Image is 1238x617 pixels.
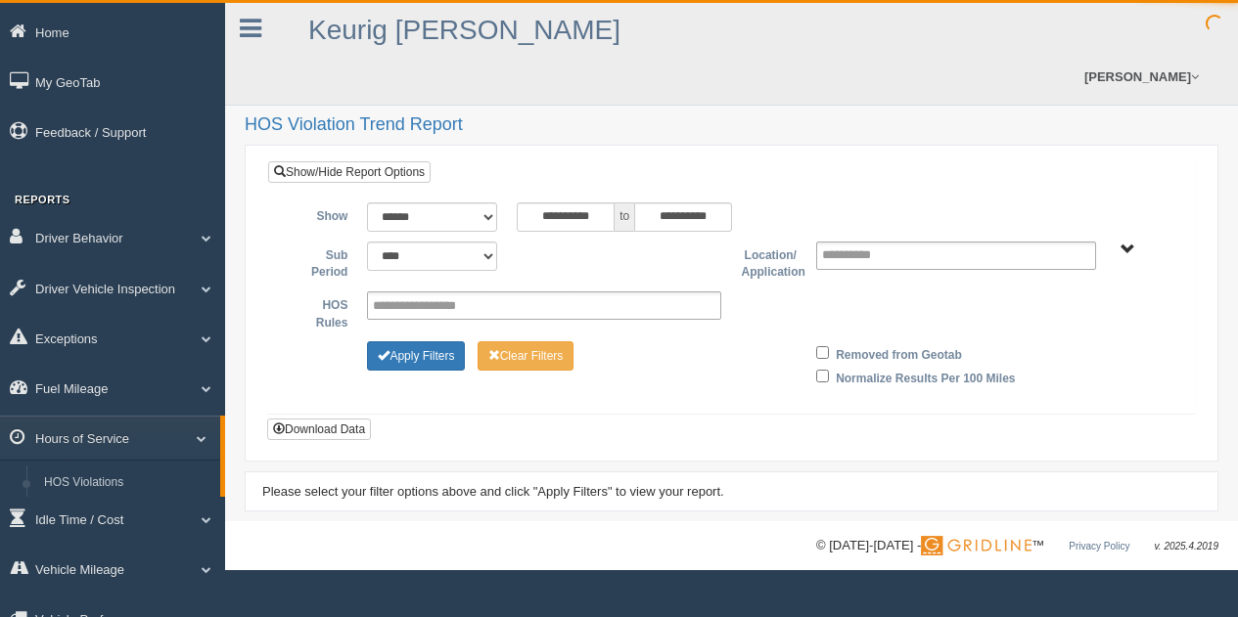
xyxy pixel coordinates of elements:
span: v. 2025.4.2019 [1155,541,1218,551]
div: © [DATE]-[DATE] - ™ [816,536,1218,556]
a: Privacy Policy [1069,541,1129,551]
a: [PERSON_NAME] [1075,49,1209,105]
label: Removed from Geotab [836,341,962,365]
button: Change Filter Options [367,341,465,371]
label: Show [283,202,357,226]
span: to [615,202,634,232]
label: Sub Period [283,242,357,282]
label: Location/ Application [731,242,805,282]
label: HOS Rules [283,291,357,331]
span: Please select your filter options above and click "Apply Filters" to view your report. [262,484,724,499]
a: Keurig [PERSON_NAME] [308,15,620,45]
img: Gridline [921,536,1032,555]
label: Normalize Results Per 100 Miles [836,365,1015,388]
button: Download Data [267,419,371,440]
a: Show/Hide Report Options [268,161,431,183]
button: Change Filter Options [478,341,574,371]
a: HOS Violations [35,465,220,501]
